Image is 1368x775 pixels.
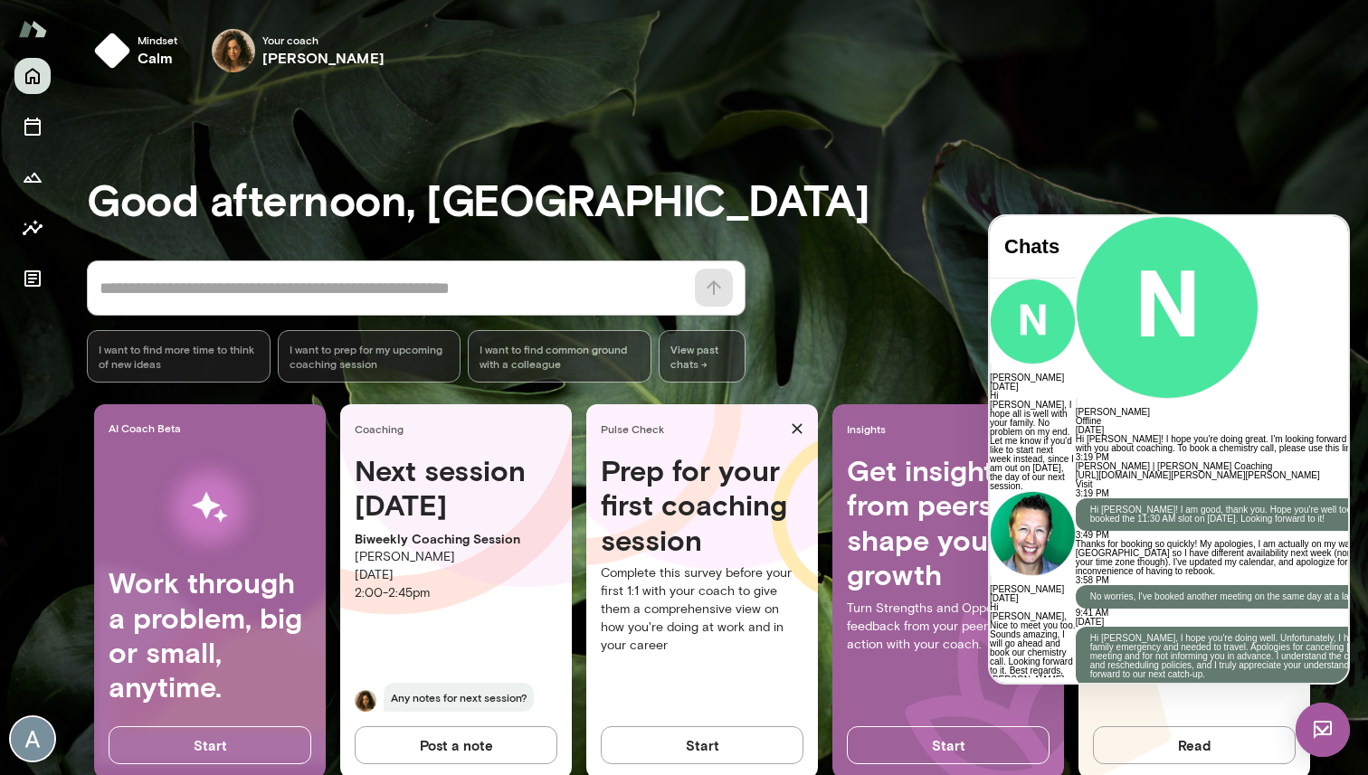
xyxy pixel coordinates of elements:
[100,418,399,463] p: Hi [PERSON_NAME], I hope you're doing well. Unfortunately, I had a family emergency and needed to...
[847,453,1050,592] h4: Get insights from peers to shape your growth
[262,33,385,47] span: Your coach
[109,565,311,704] h4: Work through a problem, big or small, anytime.
[601,421,784,436] span: Pulse Check
[659,330,746,383] span: View past chats ->
[278,330,461,383] div: I want to prep for my upcoming coaching session
[138,47,177,69] h6: calm
[129,450,290,565] img: AI Workflows
[86,272,119,282] span: 3:19 PM
[86,263,103,273] a: Visit
[86,200,112,210] span: Offline
[14,58,51,94] button: Home
[87,22,192,80] button: Mindsetcalm
[109,421,318,435] span: AI Coach Beta
[86,254,330,264] a: [URL][DOMAIN_NAME][PERSON_NAME][PERSON_NAME]
[86,392,119,402] span: 9:41 AM
[355,421,565,436] span: Coaching
[86,236,119,246] span: 3:19 PM
[86,209,114,219] span: [DATE]
[18,12,47,46] img: Mento
[468,330,651,383] div: I want to find common ground with a colleague
[355,548,557,566] p: [PERSON_NAME]
[94,33,130,69] img: mindset
[86,324,413,360] p: Thanks for booking so quickly! My apologies, I am actually on my way to the [GEOGRAPHIC_DATA] so ...
[14,159,51,195] button: Growth Plan
[86,245,283,255] span: [PERSON_NAME] | [PERSON_NAME] Coaching
[14,19,71,43] h4: Chats
[14,109,51,145] button: Sessions
[86,192,413,201] h6: [PERSON_NAME]
[601,564,803,655] p: Complete this survey before your first 1:1 with your coach to give them a comprehensive view on h...
[14,260,51,297] button: Documents
[290,342,450,371] span: I want to prep for my upcoming coaching session
[99,342,259,371] span: I want to find more time to think of new ideas
[355,453,557,523] h4: Next session [DATE]
[355,584,557,602] p: 2:00 - 2:45pm
[847,600,1050,654] p: Turn Strengths and Opportunities feedback from your peers into action with your coach.
[100,376,389,385] p: No worries, I've booked another meeting on the same day at a later time
[87,174,1368,224] h3: Good afternoon, [GEOGRAPHIC_DATA]
[1093,726,1296,764] button: Read
[355,690,376,712] img: Najla
[262,47,385,69] h6: [PERSON_NAME]
[355,726,557,764] button: Post a note
[86,359,119,369] span: 3:58 PM
[86,219,413,237] p: Hi [PERSON_NAME]! I hope you're doing great. I'm looking forward to connecting with you about coa...
[355,530,557,548] p: Biweekly Coaching Session
[86,401,114,411] span: [DATE]
[138,33,177,47] span: Mindset
[100,289,399,307] p: Hi [PERSON_NAME]! I am good, thank you. Hope you're well too. I've booked the 11:30 AM slot on [D...
[212,29,255,72] img: Najla Elmachtoub
[14,210,51,246] button: Insights
[199,22,397,80] div: Najla ElmachtoubYour coach[PERSON_NAME]
[86,314,119,324] span: 3:49 PM
[601,726,803,764] button: Start
[87,330,271,383] div: I want to find more time to think of new ideas
[847,421,1057,436] span: Insights
[384,683,534,712] span: Any notes for next session?
[11,717,54,761] img: Akarsh Khatagalli
[355,566,557,584] p: [DATE]
[847,726,1050,764] button: Start
[480,342,640,371] span: I want to find common ground with a colleague
[109,726,311,764] button: Start
[601,453,803,557] h4: Prep for your first coaching session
